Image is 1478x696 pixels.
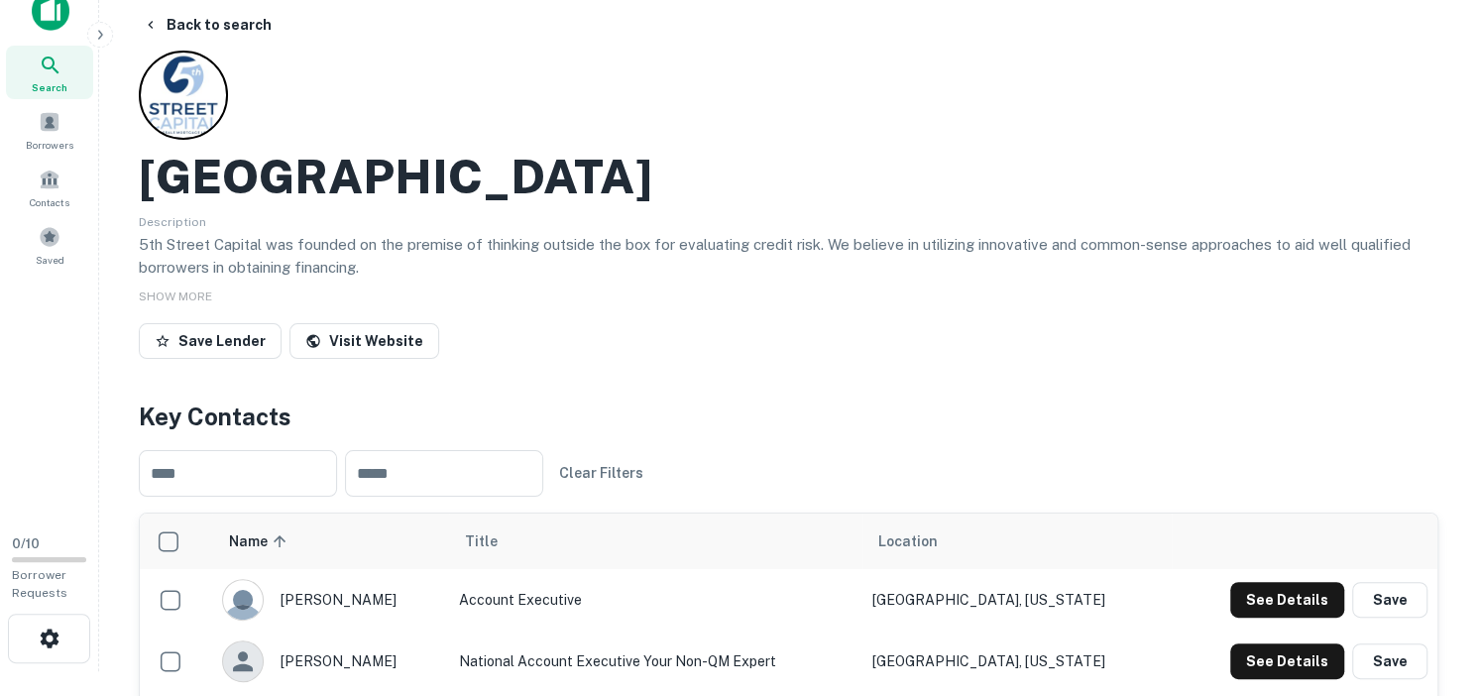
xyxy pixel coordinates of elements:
[1230,582,1344,618] button: See Details
[862,631,1172,692] td: [GEOGRAPHIC_DATA], [US_STATE]
[878,529,938,553] span: Location
[228,529,292,553] span: Name
[551,455,651,491] button: Clear Filters
[30,194,69,210] span: Contacts
[6,103,93,157] a: Borrowers
[6,46,93,99] a: Search
[1352,582,1427,618] button: Save
[449,569,861,631] td: Account Executive
[1230,643,1344,679] button: See Details
[465,529,523,553] span: Title
[139,233,1438,280] p: 5th Street Capital was founded on the premise of thinking outside the box for evaluating credit r...
[32,79,67,95] span: Search
[289,323,439,359] a: Visit Website
[449,514,861,569] th: Title
[139,148,652,205] h2: [GEOGRAPHIC_DATA]
[139,399,1438,434] h4: Key Contacts
[6,218,93,272] a: Saved
[222,579,439,621] div: [PERSON_NAME]
[223,580,263,620] img: 9c8pery4andzj6ohjkjp54ma2
[12,536,40,551] span: 0 / 10
[1352,643,1427,679] button: Save
[139,215,206,229] span: Description
[12,568,67,600] span: Borrower Requests
[449,631,861,692] td: National Account Executive Your non-QM Expert
[862,514,1172,569] th: Location
[862,569,1172,631] td: [GEOGRAPHIC_DATA], [US_STATE]
[1379,537,1478,633] iframe: Chat Widget
[139,290,212,303] span: SHOW MORE
[26,137,73,153] span: Borrowers
[222,640,439,682] div: [PERSON_NAME]
[36,252,64,268] span: Saved
[139,323,282,359] button: Save Lender
[6,161,93,214] a: Contacts
[212,514,449,569] th: Name
[135,7,280,43] button: Back to search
